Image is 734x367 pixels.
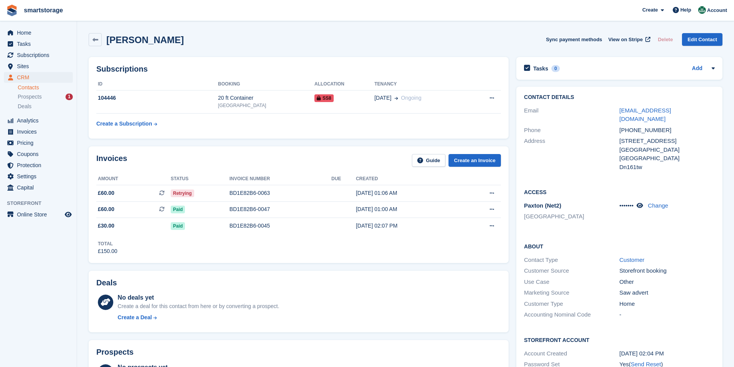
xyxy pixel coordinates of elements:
span: £60.00 [98,189,114,197]
div: 1 [66,94,73,100]
a: Preview store [64,210,73,219]
span: Ongoing [401,95,422,101]
span: Create [642,6,658,14]
a: Contacts [18,84,73,91]
div: Other [620,278,715,287]
a: menu [4,171,73,182]
img: Peter Britcliffe [698,6,706,14]
span: £30.00 [98,222,114,230]
h2: Tasks [533,65,548,72]
div: Dn161tw [620,163,715,172]
div: [DATE] 02:07 PM [356,222,460,230]
div: [GEOGRAPHIC_DATA] [620,154,715,163]
a: menu [4,72,73,83]
th: Invoice number [229,173,331,185]
span: Paxton (Net2) [524,202,561,209]
a: menu [4,126,73,137]
a: Deals [18,102,73,111]
h2: Invoices [96,154,127,167]
th: ID [96,78,218,90]
h2: Subscriptions [96,65,501,74]
button: Sync payment methods [546,33,602,46]
a: menu [4,39,73,49]
div: [GEOGRAPHIC_DATA] [218,102,314,109]
div: Saw advert [620,288,715,297]
div: Create a Deal [118,313,152,322]
a: menu [4,160,73,171]
a: Create a Subscription [96,117,157,131]
span: Paid [171,222,185,230]
a: menu [4,209,73,220]
div: Email [524,106,619,124]
a: menu [4,182,73,193]
span: CRM [17,72,63,83]
th: Amount [96,173,171,185]
th: Created [356,173,460,185]
span: Analytics [17,115,63,126]
th: Allocation [314,78,375,90]
a: Prospects 1 [18,93,73,101]
a: menu [4,115,73,126]
th: Due [331,173,356,185]
span: Protection [17,160,63,171]
div: Home [620,300,715,308]
span: [DATE] [375,94,391,102]
div: Customer Type [524,300,619,308]
span: Help [680,6,691,14]
h2: Storefront Account [524,336,715,344]
a: menu [4,137,73,148]
a: View on Stripe [605,33,652,46]
span: £60.00 [98,205,114,213]
h2: About [524,242,715,250]
h2: Prospects [96,348,134,357]
a: Customer [620,256,645,263]
a: menu [4,50,73,60]
div: [STREET_ADDRESS] [620,137,715,146]
th: Tenancy [375,78,469,90]
div: [PHONE_NUMBER] [620,126,715,135]
h2: [PERSON_NAME] [106,35,184,45]
th: Booking [218,78,314,90]
div: BD1E82B6-0047 [229,205,331,213]
a: Guide [412,154,446,167]
span: ••••••• [620,202,634,209]
div: 104446 [96,94,218,102]
span: View on Stripe [608,36,643,44]
div: - [620,310,715,319]
a: menu [4,61,73,72]
div: Address [524,137,619,171]
div: Marketing Source [524,288,619,297]
div: Use Case [524,278,619,287]
span: Retrying [171,189,194,197]
span: SS8 [314,94,334,102]
div: BD1E82B6-0045 [229,222,331,230]
h2: Contact Details [524,94,715,101]
a: [EMAIL_ADDRESS][DOMAIN_NAME] [620,107,671,122]
div: Create a deal for this contact from here or by converting a prospect. [118,302,279,310]
div: No deals yet [118,293,279,302]
div: BD1E82B6-0063 [229,189,331,197]
div: Customer Source [524,266,619,275]
span: Tasks [17,39,63,49]
span: Home [17,27,63,38]
div: 20 ft Container [218,94,314,102]
div: [DATE] 02:04 PM [620,349,715,358]
a: Change [648,202,668,209]
a: Create a Deal [118,313,279,322]
span: Invoices [17,126,63,137]
div: Account Created [524,349,619,358]
div: £150.00 [98,247,118,255]
h2: Deals [96,278,117,287]
a: Create an Invoice [448,154,501,167]
div: Total [98,240,118,247]
div: [DATE] 01:06 AM [356,189,460,197]
li: [GEOGRAPHIC_DATA] [524,212,619,221]
a: menu [4,27,73,38]
div: [GEOGRAPHIC_DATA] [620,146,715,154]
span: Capital [17,182,63,193]
div: 0 [551,65,560,72]
a: smartstorage [21,4,66,17]
span: Online Store [17,209,63,220]
img: stora-icon-8386f47178a22dfd0bd8f6a31ec36ba5ce8667c1dd55bd0f319d3a0aa187defe.svg [6,5,18,16]
a: menu [4,149,73,159]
